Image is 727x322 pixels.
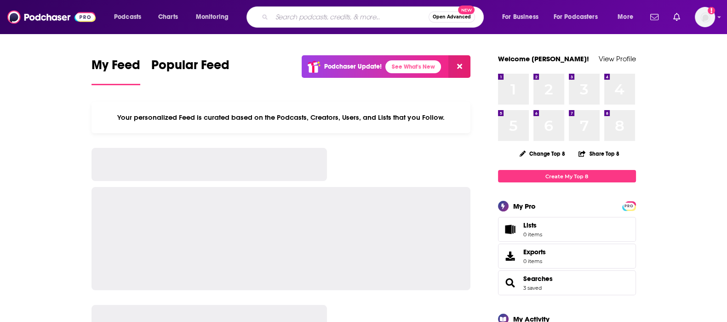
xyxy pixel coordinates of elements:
[152,10,183,24] a: Charts
[498,54,589,63] a: Welcome [PERSON_NAME]!
[324,63,382,70] p: Podchaser Update!
[272,10,429,24] input: Search podcasts, credits, & more...
[523,285,542,291] a: 3 saved
[695,7,715,27] img: User Profile
[523,275,553,283] a: Searches
[498,244,636,269] a: Exports
[429,12,475,23] button: Open AdvancedNew
[92,57,140,85] a: My Feed
[695,7,715,27] button: Show profile menu
[196,11,229,23] span: Monitoring
[554,11,598,23] span: For Podcasters
[255,6,492,28] div: Search podcasts, credits, & more...
[433,15,471,19] span: Open Advanced
[498,217,636,242] a: Lists
[599,54,636,63] a: View Profile
[513,202,536,211] div: My Pro
[114,11,141,23] span: Podcasts
[708,7,715,14] svg: Add a profile image
[523,248,546,256] span: Exports
[158,11,178,23] span: Charts
[501,223,520,236] span: Lists
[7,8,96,26] img: Podchaser - Follow, Share and Rate Podcasts
[458,6,475,14] span: New
[618,11,633,23] span: More
[108,10,153,24] button: open menu
[523,231,542,238] span: 0 items
[501,276,520,289] a: Searches
[611,10,645,24] button: open menu
[523,221,542,229] span: Lists
[624,202,635,209] a: PRO
[151,57,229,85] a: Popular Feed
[496,10,550,24] button: open menu
[514,148,571,159] button: Change Top 8
[548,10,611,24] button: open menu
[523,221,537,229] span: Lists
[498,270,636,295] span: Searches
[523,258,546,264] span: 0 items
[501,250,520,263] span: Exports
[92,57,140,78] span: My Feed
[151,57,229,78] span: Popular Feed
[502,11,538,23] span: For Business
[695,7,715,27] span: Logged in as nicole.koremenos
[647,9,662,25] a: Show notifications dropdown
[670,9,684,25] a: Show notifications dropdown
[92,102,471,133] div: Your personalized Feed is curated based on the Podcasts, Creators, Users, and Lists that you Follow.
[189,10,240,24] button: open menu
[498,170,636,182] a: Create My Top 8
[385,60,441,73] a: See What's New
[578,145,619,163] button: Share Top 8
